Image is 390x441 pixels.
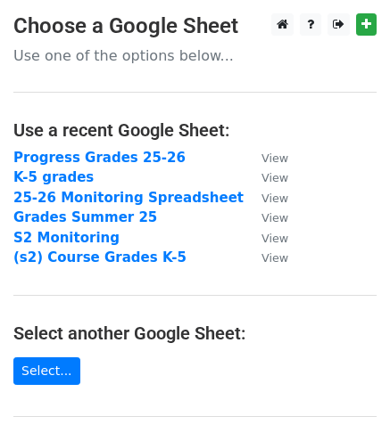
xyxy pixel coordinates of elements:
a: View [244,209,288,225]
a: S2 Monitoring [13,230,120,246]
small: View [261,171,288,184]
a: Progress Grades 25-26 [13,150,186,166]
small: View [261,211,288,225]
a: K-5 grades [13,169,94,185]
small: View [261,151,288,165]
small: View [261,192,288,205]
p: Use one of the options below... [13,46,377,65]
a: View [244,230,288,246]
a: View [244,190,288,206]
h4: Use a recent Google Sheet: [13,119,377,141]
h4: Select another Google Sheet: [13,323,377,344]
a: View [244,249,288,265]
a: (s2) Course Grades K-5 [13,249,187,265]
a: Grades Summer 25 [13,209,157,225]
small: View [261,251,288,265]
small: View [261,232,288,245]
a: Select... [13,357,80,385]
a: View [244,150,288,166]
a: View [244,169,288,185]
h3: Choose a Google Sheet [13,13,377,39]
a: 25-26 Monitoring Spreadsheet [13,190,244,206]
